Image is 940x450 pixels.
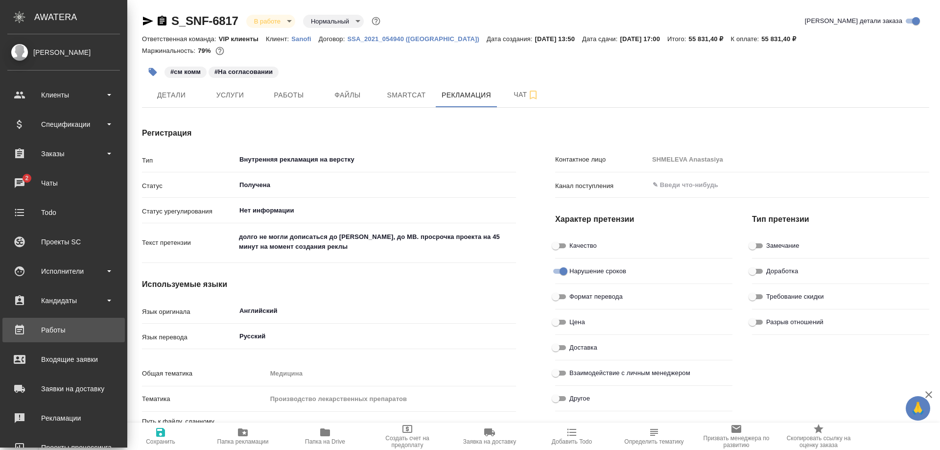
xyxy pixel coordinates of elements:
[219,35,266,43] p: VIP клиенты
[448,423,531,450] button: Заявка на доставку
[731,35,762,43] p: К оплате:
[267,365,516,382] div: Медицина
[372,435,443,449] span: Создать счет на предоплату
[569,394,590,403] span: Другое
[2,406,125,430] a: Рекламации
[347,34,487,43] a: SSA_2021_054940 ([GEOGRAPHIC_DATA])
[7,176,120,190] div: Чаты
[142,156,235,166] p: Тип
[198,47,213,54] p: 79%
[235,229,516,255] textarea: долго не могли дописаться до [PERSON_NAME], до МВ. просрочка проекта на 45 минут на момент создан...
[667,35,688,43] p: Итого:
[649,152,929,166] input: Пустое поле
[303,15,364,28] div: В работе
[766,266,798,276] span: Доработка
[2,171,125,195] a: 2Чаты
[142,47,198,54] p: Маржинальность:
[146,438,175,445] span: Сохранить
[142,332,235,342] p: Язык перевода
[370,15,382,27] button: Доп статусы указывают на важность/срочность заказа
[7,146,120,161] div: Заказы
[214,67,273,77] p: #На согласовании
[569,241,597,251] span: Качество
[2,200,125,225] a: Todo
[613,423,695,450] button: Определить тематику
[582,35,620,43] p: Дата сдачи:
[207,89,254,101] span: Услуги
[251,17,283,25] button: В работе
[766,241,799,251] span: Замечание
[383,89,430,101] span: Smartcat
[527,89,539,101] svg: Подписаться
[620,35,667,43] p: [DATE] 17:00
[2,377,125,401] a: Заявки на доставку
[19,173,34,183] span: 2
[246,15,295,28] div: В работе
[148,89,195,101] span: Детали
[766,317,823,327] span: Разрыв отношений
[777,423,860,450] button: Скопировать ссылку на оценку заказа
[142,369,267,379] p: Общая тематика
[119,423,202,450] button: Сохранить
[624,438,683,445] span: Определить тематику
[805,16,902,26] span: [PERSON_NAME] детали заказа
[142,279,516,290] h4: Используемые языки
[305,438,345,445] span: Папка на Drive
[7,411,120,426] div: Рекламации
[265,89,312,101] span: Работы
[142,181,235,191] p: Статус
[7,323,120,337] div: Работы
[7,205,120,220] div: Todo
[555,181,649,191] p: Канал поступления
[910,398,926,419] span: 🙏
[511,310,513,312] button: Open
[142,207,235,216] p: Статус урегулирования
[142,15,154,27] button: Скопировать ссылку для ЯМессенджера
[208,67,280,75] span: На согласовании
[142,394,267,404] p: Тематика
[535,35,582,43] p: [DATE] 13:50
[761,35,803,43] p: 55 831,40 ₽
[511,184,513,186] button: Open
[689,35,731,43] p: 55 831,40 ₽
[442,89,491,101] span: Рекламация
[142,35,219,43] p: Ответственная команда:
[652,179,893,191] input: ✎ Введи что-нибудь
[569,266,626,276] span: Нарушение сроков
[511,159,513,161] button: Open
[511,335,513,337] button: Open
[308,17,352,25] button: Нормальный
[906,396,930,421] button: 🙏
[171,14,238,27] a: S_SNF-6817
[284,423,366,450] button: Папка на Drive
[7,264,120,279] div: Исполнители
[266,35,291,43] p: Клиент:
[170,67,201,77] p: #см комм
[766,292,824,302] span: Требование скидки
[487,35,535,43] p: Дата создания:
[213,45,226,57] button: 9716.51 RUB;
[555,155,649,165] p: Контактное лицо
[291,35,319,43] p: Sanofi
[142,61,164,83] button: Добавить тэг
[142,417,235,436] p: Путь к файлу, сданному клиенту
[752,213,929,225] h4: Тип претензии
[156,15,168,27] button: Скопировать ссылку
[7,235,120,249] div: Проекты SC
[463,438,516,445] span: Заявка на доставку
[569,343,597,353] span: Доставка
[142,238,235,248] p: Текст претензии
[347,35,487,43] p: SSA_2021_054940 ([GEOGRAPHIC_DATA])
[202,423,284,450] button: Папка рекламации
[291,34,319,43] a: Sanofi
[7,352,120,367] div: Входящие заявки
[531,423,613,450] button: Добавить Todo
[2,347,125,372] a: Входящие заявки
[319,35,348,43] p: Договор:
[569,317,585,327] span: Цена
[7,293,120,308] div: Кандидаты
[552,438,592,445] span: Добавить Todo
[2,230,125,254] a: Проекты SC
[569,292,623,302] span: Формат перевода
[7,47,120,58] div: [PERSON_NAME]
